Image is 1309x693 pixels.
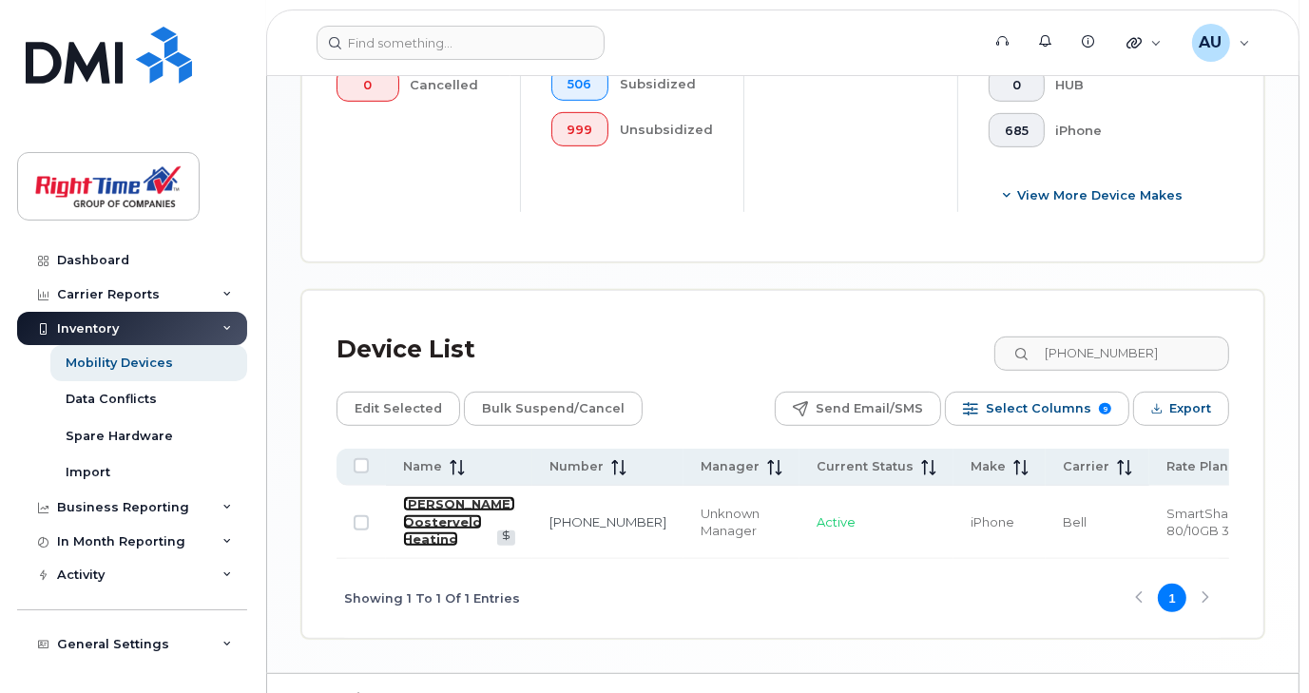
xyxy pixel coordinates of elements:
button: 0 [989,67,1045,102]
div: Device List [337,325,475,375]
span: 0 [1005,78,1029,93]
button: View More Device Makes [989,178,1199,212]
div: Cancelled [411,67,490,102]
button: 0 [337,67,399,102]
span: Active [817,514,856,529]
button: Select Columns 9 [945,392,1129,426]
div: Subsidized [620,67,713,101]
span: Carrier [1063,458,1109,475]
span: Send Email/SMS [816,395,923,423]
span: Rate Plan [1166,458,1228,475]
button: Page 1 [1158,584,1186,612]
span: Make [971,458,1006,475]
span: 999 [568,123,593,138]
button: 685 [989,113,1045,147]
div: iPhone [1056,113,1200,147]
div: Quicklinks [1113,24,1175,62]
span: 506 [568,77,593,92]
button: Bulk Suspend/Cancel [464,392,643,426]
span: AU [1200,31,1222,54]
span: 9 [1099,403,1111,415]
div: HUB [1056,67,1200,102]
span: Export [1169,395,1211,423]
span: Showing 1 To 1 Of 1 Entries [344,584,520,612]
input: Search Device List ... [994,337,1229,371]
span: 685 [1005,124,1029,139]
span: Manager [701,458,760,475]
span: Number [549,458,604,475]
span: Name [403,458,442,475]
div: Unknown Manager [701,505,782,540]
span: Bulk Suspend/Cancel [482,395,625,423]
div: Unsubsidized [620,112,713,146]
button: Send Email/SMS [775,392,941,426]
span: Bell [1063,514,1087,529]
a: View Last Bill [497,530,515,545]
span: SmartShare 80/10GB 36M [1166,506,1248,539]
button: 506 [551,67,609,101]
span: iPhone [971,514,1014,529]
span: Current Status [817,458,914,475]
a: [PHONE_NUMBER] [549,514,666,529]
input: Find something... [317,26,605,60]
button: 999 [551,112,609,146]
div: Aldwin Umali [1179,24,1263,62]
a: [PERSON_NAME] Oosterveld Heating [403,496,515,547]
button: Edit Selected [337,392,460,426]
span: View More Device Makes [1017,186,1183,204]
span: Select Columns [986,395,1091,423]
span: 0 [353,78,383,93]
span: Edit Selected [355,395,442,423]
button: Export [1133,392,1229,426]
